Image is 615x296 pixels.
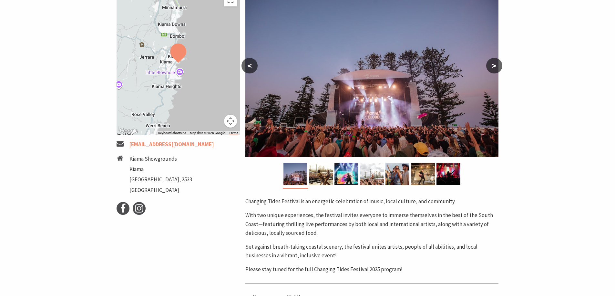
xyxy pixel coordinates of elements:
img: Changing Tides Performance - 1 [309,163,333,185]
span: Map data ©2025 Google [190,131,225,135]
img: Changing Tides Main Stage [283,163,307,185]
button: Keyboard shortcuts [158,131,186,135]
button: Map camera controls [224,115,237,128]
img: Google [118,127,139,135]
button: > [486,58,502,73]
p: Set against breath-taking coastal scenery, the festival unites artists, people of all abilities, ... [245,243,498,260]
p: Please stay tuned for the full Changing Tides Festival 2025 program! [245,265,498,274]
a: Terms (opens in new tab) [229,131,238,135]
a: Open this area in Google Maps (opens a new window) [118,127,139,135]
li: Kiama Showgrounds [129,155,192,163]
li: [GEOGRAPHIC_DATA] [129,186,192,195]
img: Changing Tides Performance - 2 [411,163,435,185]
p: With two unique experiences, the festival invites everyone to immerse themselves in the best of t... [245,211,498,237]
button: < [241,58,258,73]
a: [EMAIL_ADDRESS][DOMAIN_NAME] [129,141,214,148]
img: Changing Tides Performers - 3 [334,163,358,185]
img: Changing Tides Festival Goers - 3 [436,163,460,185]
img: Changing Tides Festival Goers - 1 [360,163,384,185]
li: [GEOGRAPHIC_DATA], 2533 [129,175,192,184]
p: Changing Tides Festival is an energetic celebration of music, local culture, and community. [245,197,498,206]
img: Changing Tides Festival Goers - 2 [385,163,409,185]
li: Kiama [129,165,192,174]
